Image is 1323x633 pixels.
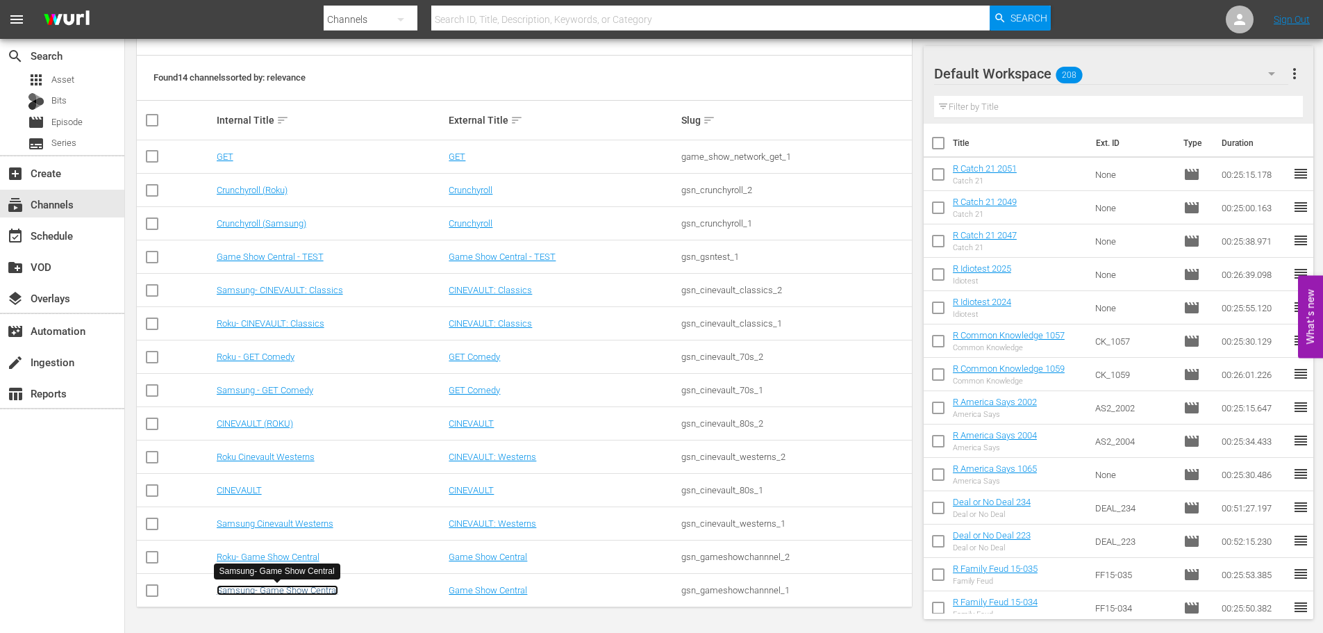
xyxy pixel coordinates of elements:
span: Episode [1183,533,1200,550]
span: Episode [1183,266,1200,283]
div: Catch 21 [953,243,1017,252]
td: 00:25:55.120 [1216,291,1292,324]
a: Sign Out [1274,14,1310,25]
span: Episode [1183,299,1200,316]
span: Found 14 channels sorted by: relevance [153,72,306,83]
span: Episode [1183,600,1200,616]
div: gsn_gsntest_1 [681,252,910,262]
span: Episode [28,114,44,131]
a: Crunchyroll (Samsung) [217,218,306,229]
td: FF15-035 [1090,558,1179,591]
span: reorder [1292,199,1309,215]
span: reorder [1292,399,1309,416]
td: 00:25:15.647 [1216,391,1292,425]
td: None [1090,191,1179,224]
a: CINEVAULT: Classics [449,318,532,329]
img: ans4CAIJ8jUAAAAAAAAAAAAAAAAAAAAAAAAgQb4GAAAAAAAAAAAAAAAAAAAAAAAAJMjXAAAAAAAAAAAAAAAAAAAAAAAAgAT5G... [33,3,100,36]
span: reorder [1292,265,1309,282]
td: None [1090,458,1179,491]
td: 00:25:00.163 [1216,191,1292,224]
span: Asset [51,73,74,87]
td: 00:25:38.971 [1216,224,1292,258]
a: Samsung- CINEVAULT: Classics [217,285,343,295]
td: 00:25:30.486 [1216,458,1292,491]
span: Asset [28,72,44,88]
td: 00:25:30.129 [1216,324,1292,358]
span: Episode [1183,500,1200,516]
span: Episode [1183,433,1200,450]
div: gsn_gameshowchannnel_2 [681,552,910,562]
th: Duration [1213,124,1297,163]
td: None [1090,291,1179,324]
a: CINEVAULT (ROKU) [217,418,293,429]
th: Title [953,124,1088,163]
div: gsn_crunchyroll_1 [681,218,910,229]
span: reorder [1292,332,1309,349]
a: R America Says 2002 [953,397,1037,407]
span: Episode [1183,466,1200,483]
td: 00:26:39.098 [1216,258,1292,291]
div: Catch 21 [953,210,1017,219]
span: reorder [1292,432,1309,449]
a: Roku Cinevault Westerns [217,452,315,462]
div: gsn_cinevault_westerns_2 [681,452,910,462]
div: Default Workspace [934,54,1288,93]
span: Series [28,135,44,152]
span: Search [1010,6,1047,31]
a: Deal or No Deal 234 [953,497,1031,507]
a: R Idiotest 2025 [953,263,1011,274]
a: GET [449,151,465,162]
a: R Catch 21 2051 [953,163,1017,174]
a: GET Comedy [449,352,500,362]
td: CK_1059 [1090,358,1179,391]
div: Common Knowledge [953,377,1065,386]
td: FF15-034 [1090,591,1179,625]
a: Crunchyroll [449,185,492,195]
span: Episode [1183,333,1200,350]
div: Family Feud [953,577,1038,586]
td: 00:25:53.385 [1216,558,1292,591]
span: reorder [1292,566,1309,582]
a: Roku- Game Show Central [217,552,319,562]
a: R America Says 2004 [953,430,1037,441]
div: Catch 21 [953,176,1017,186]
a: Crunchyroll [449,218,492,229]
td: 00:51:27.197 [1216,491,1292,525]
span: reorder [1292,499,1309,516]
a: Game Show Central - TEST [449,252,556,262]
span: Schedule [7,228,24,245]
span: Automation [7,323,24,340]
span: reorder [1292,466,1309,482]
span: Create [7,165,24,182]
a: Deal or No Deal 223 [953,530,1031,541]
span: Episode [1183,366,1200,383]
div: America Says [953,410,1037,419]
td: CK_1057 [1090,324,1179,358]
div: gsn_cinevault_classics_2 [681,285,910,295]
span: Reports [7,386,24,402]
td: AS2_2004 [1090,425,1179,458]
a: R America Says 1065 [953,463,1037,474]
span: Episode [1183,566,1200,583]
div: gsn_cinevault_70s_1 [681,385,910,395]
a: Game Show Central - TEST [217,252,324,262]
span: reorder [1292,232,1309,249]
div: gsn_cinevault_classics_1 [681,318,910,329]
a: Game Show Central [449,585,527,595]
div: America Says [953,477,1037,486]
span: sort [703,114,715,126]
span: Search [7,48,24,65]
span: VOD [7,259,24,276]
span: 208 [1056,60,1082,90]
a: Samsung Cinevault Westerns [217,518,333,529]
td: None [1090,158,1179,191]
a: GET Comedy [449,385,500,395]
th: Ext. ID [1088,124,1176,163]
div: Bits [28,93,44,110]
a: R Catch 21 2047 [953,230,1017,240]
td: None [1090,258,1179,291]
span: reorder [1292,532,1309,549]
span: Series [51,136,76,150]
td: None [1090,224,1179,258]
td: 00:26:01.226 [1216,358,1292,391]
